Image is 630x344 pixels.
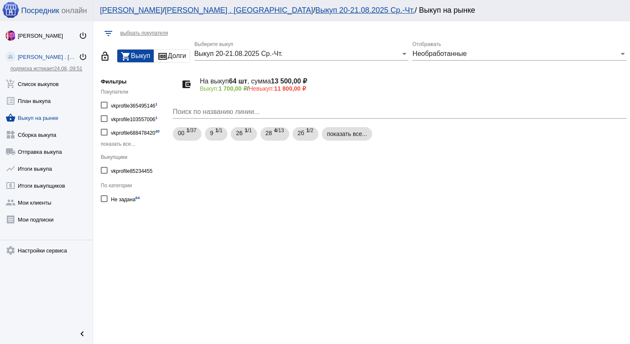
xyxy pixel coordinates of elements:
[101,183,169,189] div: По категории
[6,31,16,41] img: 73xLq58P2BOqs-qIllg3xXCtabieAB0OMVER0XTxHpc0AjG-Rb2SSuXsq4It7hEfqgBcQNho.jpg
[101,89,169,95] div: Покупатели
[6,130,16,140] mat-icon: widgets
[229,78,247,85] b: 64 шт
[236,125,243,141] span: 26
[274,85,306,92] b: 11 800,00 ₽
[135,196,140,200] small: 64
[180,78,193,91] mat-icon: account_balance_wallet
[194,50,283,57] span: Выкуп 20-21.08.2025 Ср.-Чт.
[18,54,79,60] div: [PERSON_NAME] . [GEOGRAPHIC_DATA]
[111,126,160,138] div: vkprofile688478420
[2,1,19,18] img: apple-icon-60x60.png
[155,116,157,120] small: 1
[61,6,87,15] span: онлайн
[218,85,247,92] b: 1 700,00 ₽
[6,79,16,89] mat-icon: add_shopping_cart
[6,180,16,191] mat-icon: local_atm
[165,6,313,14] a: [PERSON_NAME] . [GEOGRAPHIC_DATA]
[21,6,59,15] span: Посредник
[6,147,16,157] mat-icon: local_shipping
[245,125,252,143] span: /1
[6,113,16,123] mat-icon: shopping_basket
[79,31,87,40] mat-icon: power_settings_new
[157,51,168,61] mat-icon: money
[117,50,154,62] button: Выкуп
[6,96,16,106] mat-icon: list_alt
[10,66,82,72] a: подписка истекает24.08, 09:51
[6,52,16,62] img: community_200.png
[100,51,110,61] mat-icon: lock_open
[103,28,113,39] mat-icon: filter_list
[200,85,247,92] span: Выкуп:
[178,125,185,141] span: 00
[120,30,168,36] span: выбрать покупателя
[121,51,131,61] mat-icon: shopping_cart
[111,113,157,124] div: vkprofile103557006
[307,128,309,133] b: 1
[187,125,196,143] span: /37
[154,50,190,62] button: Долги
[101,141,135,147] span: показать все...
[412,50,467,57] span: Необработанные
[298,125,304,141] span: 2б
[6,245,16,255] mat-icon: settings
[187,128,190,133] b: 1
[271,78,307,85] b: 13 500,00 ₽
[6,197,16,208] mat-icon: group
[79,53,87,61] mat-icon: power_settings_new
[210,125,213,141] span: 9
[249,85,306,92] span: Невыкуп:
[322,127,372,141] mat-chip: показать все...
[111,99,157,111] div: vkprofile365495146
[216,128,218,133] b: 1
[216,125,223,143] span: /1
[101,78,169,85] h5: Фильтры
[77,329,87,339] mat-icon: chevron_left
[315,6,414,14] a: Выкуп 20-21.08.2025 Ср.-Чт.
[54,66,83,72] span: 24.08, 09:51
[245,128,248,133] b: 1
[200,77,620,85] h4: На выкуп , сумма
[155,102,157,106] small: 1
[111,164,152,176] div: vkprofile85234455
[100,6,615,15] div: / / / Выкуп на рынке
[101,154,169,160] div: Выкупщики
[265,125,272,141] span: 28
[155,129,160,133] small: 40
[111,193,140,204] div: Не задана
[100,6,163,14] a: [PERSON_NAME]
[274,125,284,143] span: /13
[200,85,620,92] p: /
[274,128,277,133] b: 4
[18,33,79,39] div: [PERSON_NAME]
[307,125,314,143] span: /2
[6,214,16,225] mat-icon: receipt
[6,164,16,174] mat-icon: show_chart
